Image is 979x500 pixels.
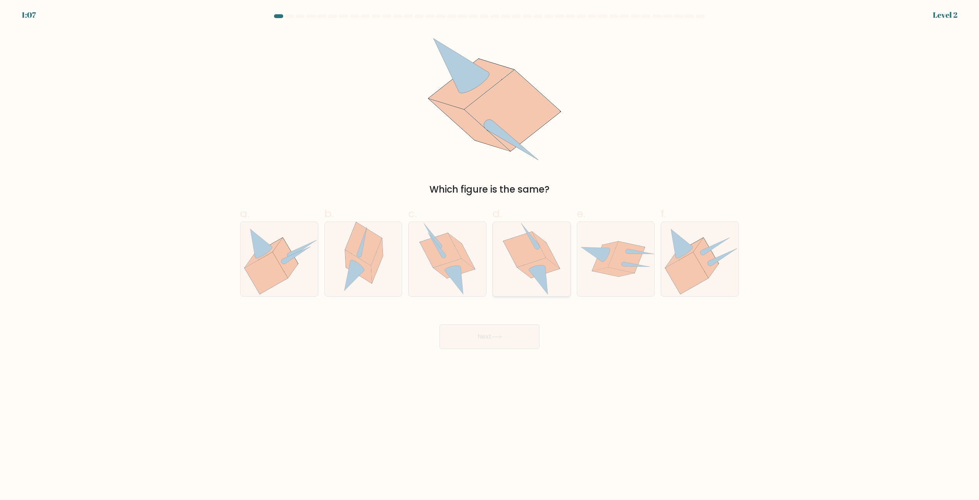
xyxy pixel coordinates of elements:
div: Which figure is the same? [245,183,734,196]
span: c. [408,206,417,221]
span: b. [324,206,334,221]
span: e. [577,206,585,221]
span: a. [240,206,249,221]
button: Next [439,324,540,349]
div: Level 2 [933,9,957,21]
div: 1:07 [22,9,36,21]
span: f. [661,206,666,221]
span: d. [493,206,502,221]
